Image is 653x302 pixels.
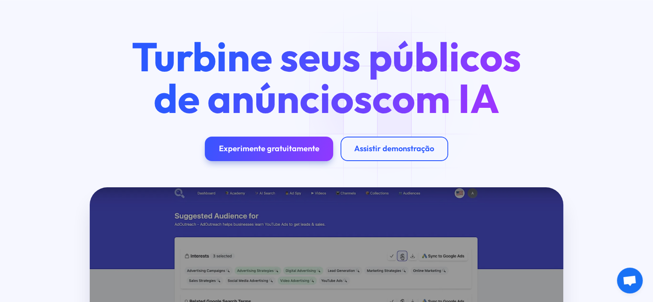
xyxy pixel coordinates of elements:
div: Bate-papo aberto [617,268,643,293]
font: com IA [372,73,499,123]
font: Experimente gratuitamente [219,143,319,153]
a: Experimente gratuitamente [205,137,333,161]
font: Assistir demonstração [354,143,434,153]
font: Turbine seus públicos de anúncios [132,31,521,123]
